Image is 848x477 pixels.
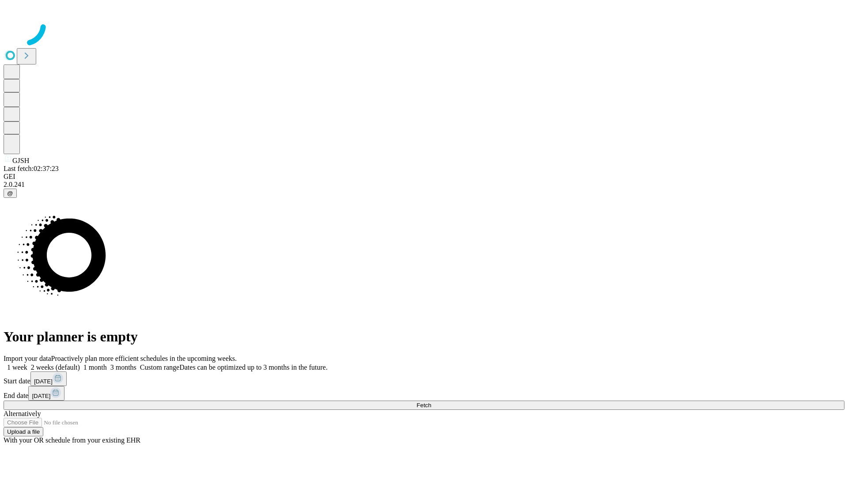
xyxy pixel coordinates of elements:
[4,371,844,386] div: Start date
[7,190,13,197] span: @
[51,355,237,362] span: Proactively plan more efficient schedules in the upcoming weeks.
[4,436,140,444] span: With your OR schedule from your existing EHR
[4,401,844,410] button: Fetch
[34,378,53,385] span: [DATE]
[4,410,41,417] span: Alternatively
[416,402,431,409] span: Fetch
[179,363,327,371] span: Dates can be optimized up to 3 months in the future.
[7,363,27,371] span: 1 week
[4,189,17,198] button: @
[83,363,107,371] span: 1 month
[30,371,67,386] button: [DATE]
[4,329,844,345] h1: Your planner is empty
[4,173,844,181] div: GEI
[4,386,844,401] div: End date
[140,363,179,371] span: Custom range
[32,393,50,399] span: [DATE]
[110,363,136,371] span: 3 months
[31,363,80,371] span: 2 weeks (default)
[4,181,844,189] div: 2.0.241
[4,427,43,436] button: Upload a file
[4,165,59,172] span: Last fetch: 02:37:23
[28,386,64,401] button: [DATE]
[4,355,51,362] span: Import your data
[12,157,29,164] span: GJSH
